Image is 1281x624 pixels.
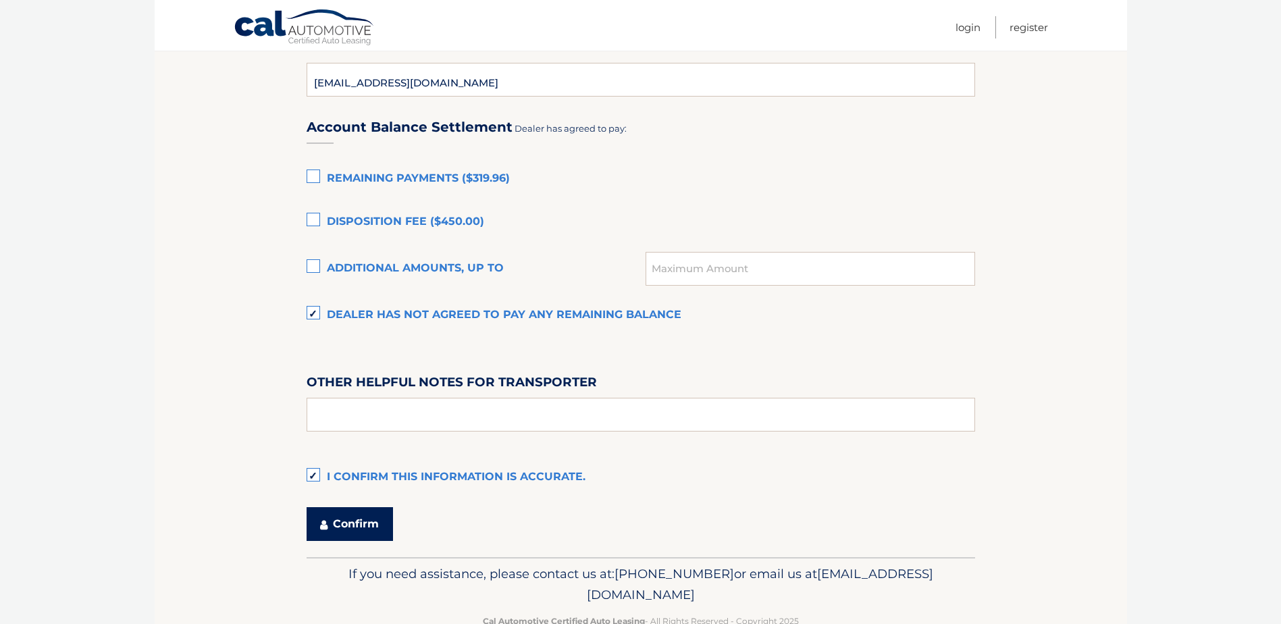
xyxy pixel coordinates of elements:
[307,255,646,282] label: Additional amounts, up to
[1010,16,1048,38] a: Register
[646,252,974,286] input: Maximum Amount
[307,119,513,136] h3: Account Balance Settlement
[956,16,981,38] a: Login
[315,563,966,606] p: If you need assistance, please contact us at: or email us at
[307,302,975,329] label: Dealer has not agreed to pay any remaining balance
[615,566,734,581] span: [PHONE_NUMBER]
[307,372,597,397] label: Other helpful notes for transporter
[307,209,975,236] label: Disposition Fee ($450.00)
[307,464,975,491] label: I confirm this information is accurate.
[307,507,393,541] button: Confirm
[515,123,627,134] span: Dealer has agreed to pay:
[234,9,375,48] a: Cal Automotive
[307,165,975,192] label: Remaining Payments ($319.96)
